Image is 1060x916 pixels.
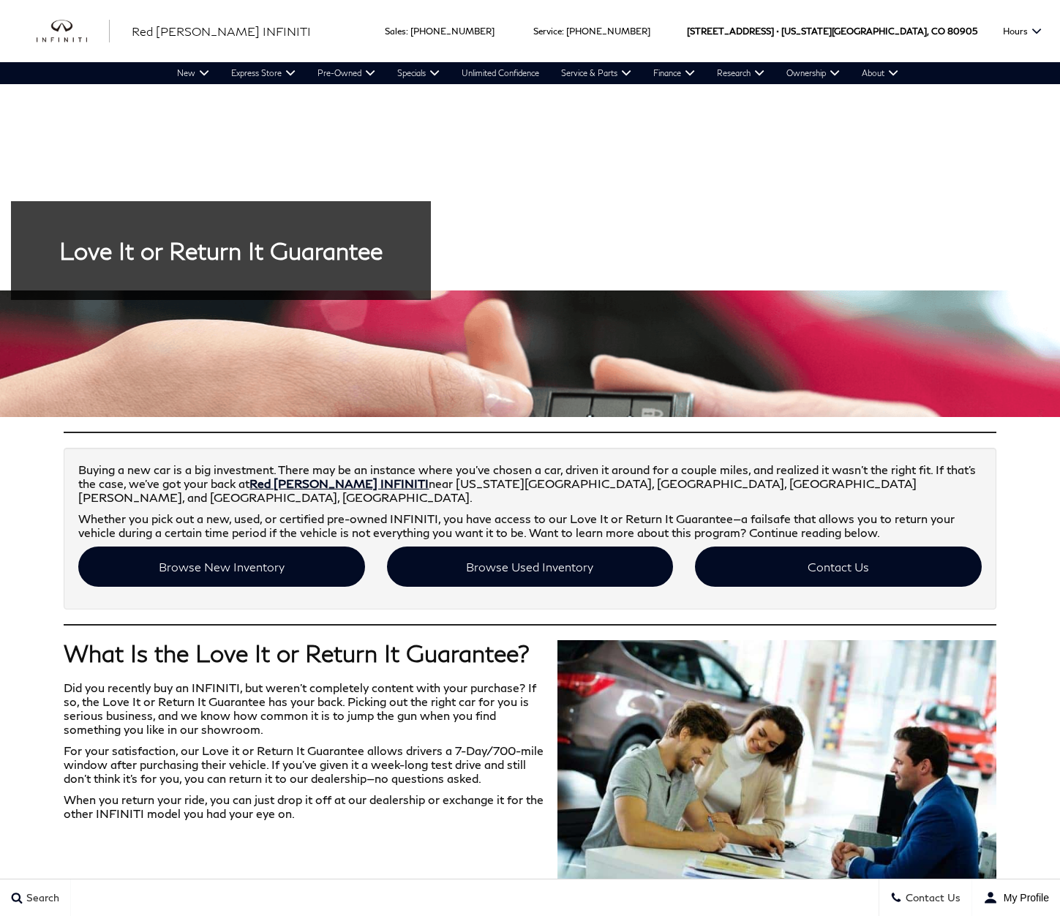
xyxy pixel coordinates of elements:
[37,20,110,43] a: infiniti
[132,24,311,38] span: Red [PERSON_NAME] INFINITI
[775,62,851,84] a: Ownership
[307,62,386,84] a: Pre-Owned
[386,62,451,84] a: Specials
[64,680,996,736] p: Did you recently buy an INFINITI, but weren’t completely content with your purchase? If so, the L...
[695,547,981,587] a: Contact Us
[64,639,530,667] strong: What Is the Love It or Return It Guarantee?
[706,62,775,84] a: Research
[220,62,307,84] a: Express Store
[78,511,981,539] p: Whether you pick out a new, used, or certified pre-owned INFINITI, you have access to our Love It...
[902,892,961,904] span: Contact Us
[533,26,562,37] span: Service
[59,236,383,265] strong: Love It or Return It Guarantee
[566,26,650,37] a: [PHONE_NUMBER]
[78,462,981,504] p: Buying a new car is a big investment. There may be an instance where you’ve chosen a car, driven ...
[550,62,642,84] a: Service & Parts
[998,892,1049,904] span: My Profile
[451,62,550,84] a: Unlimited Confidence
[642,62,706,84] a: Finance
[562,26,564,37] span: :
[249,476,429,490] a: Red [PERSON_NAME] INFINITI
[78,547,364,587] a: Browse New Inventory
[64,743,996,785] p: For your satisfaction, our Love it or Return It Guarantee allows drivers a 7-Day/700-mile window ...
[37,20,110,43] img: INFINITI
[387,547,673,587] a: Browse Used Inventory
[972,879,1060,916] button: Open user profile menu
[851,62,909,84] a: About
[23,892,59,904] span: Search
[64,792,996,820] p: When you return your ride, you can just drop it off at our dealership or exchange it for the othe...
[410,26,495,37] a: [PHONE_NUMBER]
[385,26,406,37] span: Sales
[406,26,408,37] span: :
[132,23,311,40] a: Red [PERSON_NAME] INFINITI
[166,62,220,84] a: New
[166,62,909,84] nav: Main Navigation
[687,26,977,37] a: [STREET_ADDRESS] • [US_STATE][GEOGRAPHIC_DATA], CO 80905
